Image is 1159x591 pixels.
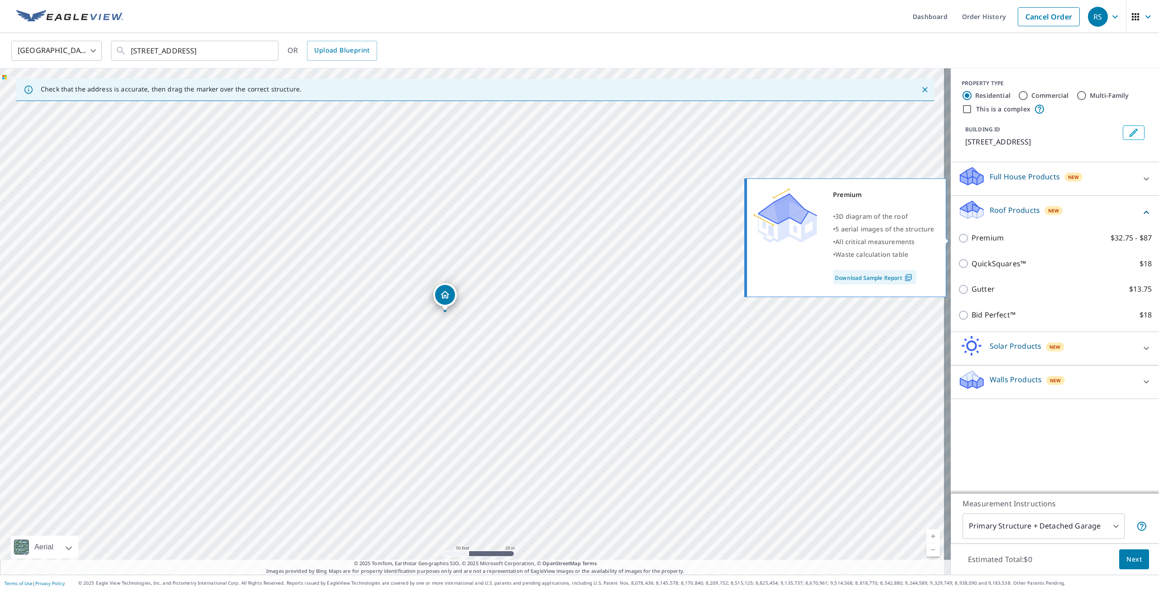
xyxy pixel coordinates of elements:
a: Download Sample Report [833,270,916,284]
p: © 2025 Eagle View Technologies, Inc. and Pictometry International Corp. All Rights Reserved. Repo... [78,580,1154,586]
img: Pdf Icon [902,274,915,282]
div: PROPERTY TYPE [962,79,1148,87]
p: [STREET_ADDRESS] [965,136,1119,147]
a: Cancel Order [1018,7,1080,26]
p: Measurement Instructions [963,498,1147,509]
div: • [833,248,934,261]
span: Waste calculation table [835,250,908,259]
a: Terms [582,560,597,567]
input: Search by address or latitude-longitude [131,38,260,63]
span: New [1049,343,1061,351]
span: Your report will include the primary structure and a detached garage if one exists. [1136,521,1147,532]
label: Commercial [1031,91,1069,100]
p: Premium [972,232,1004,244]
a: Current Level 19, Zoom Out [926,543,940,557]
p: | [5,581,65,586]
span: Upload Blueprint [314,45,369,56]
div: Primary Structure + Detached Garage [963,514,1125,539]
div: Walls ProductsNew [958,369,1152,395]
p: $13.75 [1129,283,1152,295]
p: $32.75 - $87 [1111,232,1152,244]
p: Gutter [972,283,995,295]
img: EV Logo [16,10,123,24]
span: All critical measurements [835,237,915,246]
button: Edit building 1 [1123,125,1145,140]
p: Check that the address is accurate, then drag the marker over the correct structure. [41,85,302,93]
p: BUILDING ID [965,125,1000,133]
button: Close [919,84,931,96]
p: Solar Products [990,341,1041,351]
span: New [1050,377,1061,384]
span: © 2025 TomTom, Earthstar Geographics SIO, © 2025 Microsoft Corporation, © [354,560,597,567]
a: Current Level 19, Zoom In [926,529,940,543]
p: $18 [1140,258,1152,269]
label: Multi-Family [1090,91,1129,100]
div: Solar ProductsNew [958,336,1152,361]
a: Upload Blueprint [307,41,377,61]
div: Premium [833,188,934,201]
div: Aerial [32,536,56,558]
div: Aerial [11,536,78,558]
p: Walls Products [990,374,1042,385]
div: Roof ProductsNew [958,199,1152,225]
a: OpenStreetMap [542,560,580,567]
p: Estimated Total: $0 [961,549,1039,569]
div: • [833,235,934,248]
span: New [1068,173,1079,181]
p: Full House Products [990,171,1060,182]
div: [GEOGRAPHIC_DATA] [11,38,102,63]
p: Roof Products [990,205,1040,216]
div: • [833,223,934,235]
img: Premium [754,188,817,243]
div: Dropped pin, building 1, Residential property, 405 Forest River Cir Fort Worth, TX 76112 [433,283,457,311]
span: New [1048,207,1059,214]
label: Residential [975,91,1011,100]
span: Next [1126,554,1142,565]
a: Terms of Use [5,580,33,586]
button: Next [1119,549,1149,570]
div: RS [1088,7,1108,27]
label: This is a complex [976,105,1030,114]
p: $18 [1140,309,1152,321]
div: OR [287,41,377,61]
p: QuickSquares™ [972,258,1026,269]
div: Full House ProductsNew [958,166,1152,192]
span: 5 aerial images of the structure [835,225,934,233]
p: Bid Perfect™ [972,309,1015,321]
div: • [833,210,934,223]
a: Privacy Policy [35,580,65,586]
span: 3D diagram of the roof [835,212,908,221]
